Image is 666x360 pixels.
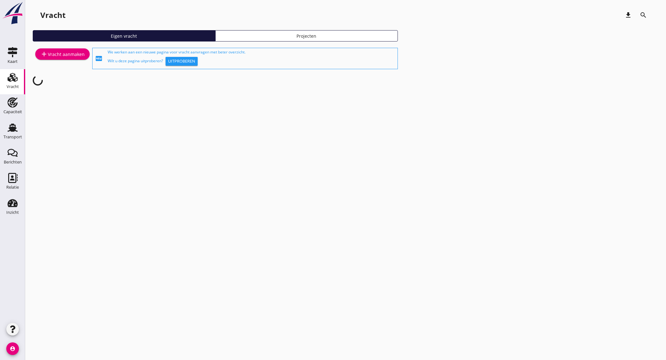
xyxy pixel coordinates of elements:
i: download [624,11,632,19]
div: Capaciteit [3,110,22,114]
div: Projecten [218,33,395,39]
div: Inzicht [6,210,19,214]
div: Eigen vracht [36,33,212,39]
div: Vracht [40,10,65,20]
button: Uitproberen [166,57,198,66]
div: Vracht [7,85,19,89]
div: Transport [3,135,22,139]
a: Vracht aanmaken [35,48,90,60]
div: Kaart [8,59,18,64]
i: add [40,50,48,58]
div: Berichten [4,160,22,164]
div: Uitproberen [168,58,195,64]
a: Eigen vracht [33,30,215,42]
i: search [640,11,647,19]
img: logo-small.a267ee39.svg [1,2,24,25]
i: fiber_new [95,55,103,62]
div: Relatie [6,185,19,189]
div: We werken aan een nieuwe pagina voor vracht aanvragen met beter overzicht. Wilt u deze pagina uit... [108,49,395,68]
a: Projecten [215,30,398,42]
div: Vracht aanmaken [40,50,85,58]
i: account_circle [6,342,19,355]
